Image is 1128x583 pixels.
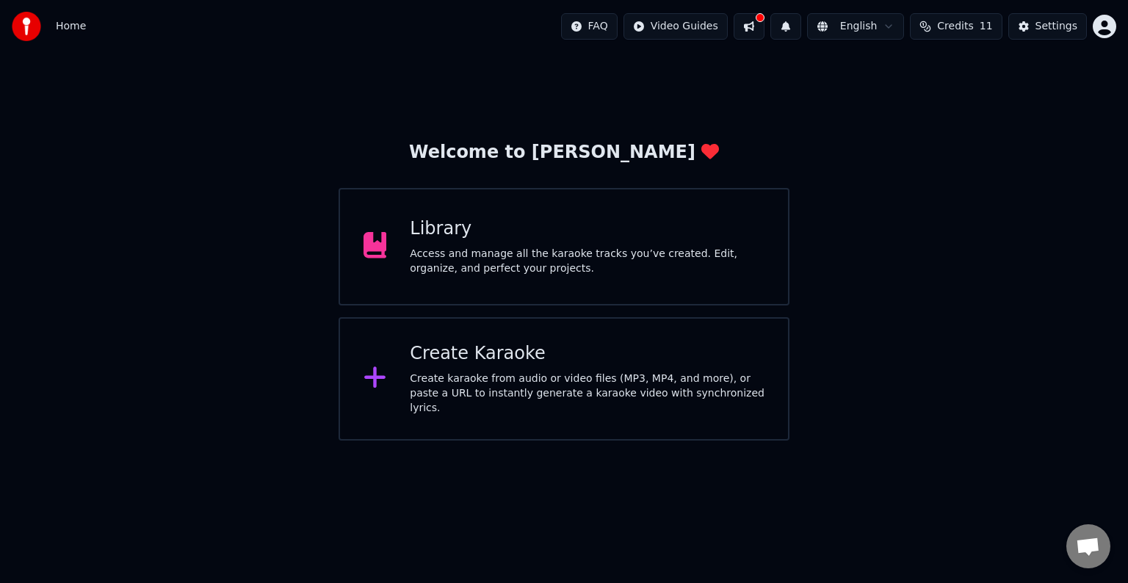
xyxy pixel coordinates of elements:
[410,342,764,366] div: Create Karaoke
[623,13,728,40] button: Video Guides
[561,13,618,40] button: FAQ
[409,141,719,164] div: Welcome to [PERSON_NAME]
[910,13,1002,40] button: Credits11
[1066,524,1110,568] div: Open chat
[410,372,764,416] div: Create karaoke from audio or video files (MP3, MP4, and more), or paste a URL to instantly genera...
[1035,19,1077,34] div: Settings
[410,247,764,276] div: Access and manage all the karaoke tracks you’ve created. Edit, organize, and perfect your projects.
[410,217,764,241] div: Library
[937,19,973,34] span: Credits
[980,19,993,34] span: 11
[1008,13,1087,40] button: Settings
[56,19,86,34] nav: breadcrumb
[56,19,86,34] span: Home
[12,12,41,41] img: youka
